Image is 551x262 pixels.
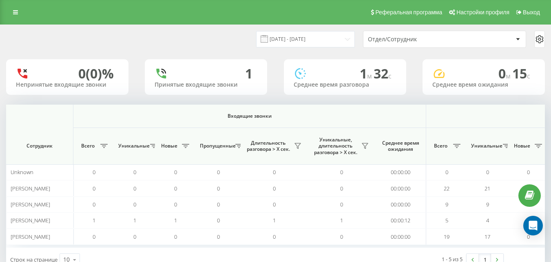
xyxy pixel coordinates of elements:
span: 32 [374,65,392,82]
span: 0 [174,185,177,192]
span: 0 [340,168,343,176]
span: 21 [485,185,490,192]
span: c [388,72,392,81]
span: Входящие звонки [95,113,405,119]
span: [PERSON_NAME] [11,185,50,192]
span: Реферальная программа [375,9,442,16]
td: 00:00:00 [375,180,426,196]
td: 00:00:00 [375,228,426,244]
span: 9 [486,201,489,208]
span: 0 [133,168,136,176]
span: 0 [133,185,136,192]
span: [PERSON_NAME] [11,217,50,224]
span: 0 [174,233,177,240]
span: 0 [133,233,136,240]
span: 9 [445,201,448,208]
span: Уникальные, длительность разговора > Х сек. [312,137,359,156]
span: 0 [93,168,95,176]
span: 0 [217,185,220,192]
span: 0 [527,233,530,240]
span: м [367,72,374,81]
span: Новые [512,143,532,149]
span: 0 [217,201,220,208]
span: Уникальные [471,143,500,149]
span: 19 [444,233,449,240]
div: 1 [245,66,252,81]
span: 0 [527,168,530,176]
span: Сотрудник [13,143,66,149]
span: 0 [340,185,343,192]
span: 0 [93,185,95,192]
span: 0 [498,65,512,82]
span: 1 [273,217,276,224]
span: 0 [174,201,177,208]
span: 0 [217,233,220,240]
span: c [527,72,530,81]
span: 1 [174,217,177,224]
span: Длительность разговора > Х сек. [245,140,292,152]
span: [PERSON_NAME] [11,233,50,240]
td: 00:00:00 [375,197,426,213]
div: Принятые входящие звонки [155,81,257,88]
div: 0 (0)% [78,66,114,81]
span: 15 [512,65,530,82]
span: 0 [486,168,489,176]
span: 4 [486,217,489,224]
span: Уникальные [118,143,148,149]
span: Новые [159,143,179,149]
span: 0 [133,201,136,208]
span: 17 [485,233,490,240]
span: Пропущенные [200,143,233,149]
td: 00:00:12 [375,213,426,228]
span: 0 [445,168,448,176]
span: Всего [430,143,451,149]
div: Среднее время ожидания [432,81,535,88]
div: Отдел/Сотрудник [368,36,465,43]
span: Среднее время ожидания [381,140,420,152]
span: м [506,72,512,81]
span: 0 [217,217,220,224]
span: 1 [340,217,343,224]
span: 0 [217,168,220,176]
div: Open Intercom Messenger [523,216,543,235]
span: Выход [523,9,540,16]
td: 00:00:00 [375,164,426,180]
div: Среднее время разговора [294,81,396,88]
span: 0 [93,201,95,208]
span: [PERSON_NAME] [11,201,50,208]
span: 1 [360,65,374,82]
span: 0 [340,201,343,208]
span: 0 [93,233,95,240]
span: 5 [445,217,448,224]
span: 22 [444,185,449,192]
span: 1 [93,217,95,224]
span: Настройки профиля [456,9,509,16]
span: 0 [273,185,276,192]
span: 1 [133,217,136,224]
span: 0 [340,233,343,240]
span: 0 [174,168,177,176]
span: Unknown [11,168,33,176]
span: 0 [273,168,276,176]
div: Непринятые входящие звонки [16,81,119,88]
span: 0 [273,201,276,208]
span: Всего [77,143,98,149]
span: 0 [273,233,276,240]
